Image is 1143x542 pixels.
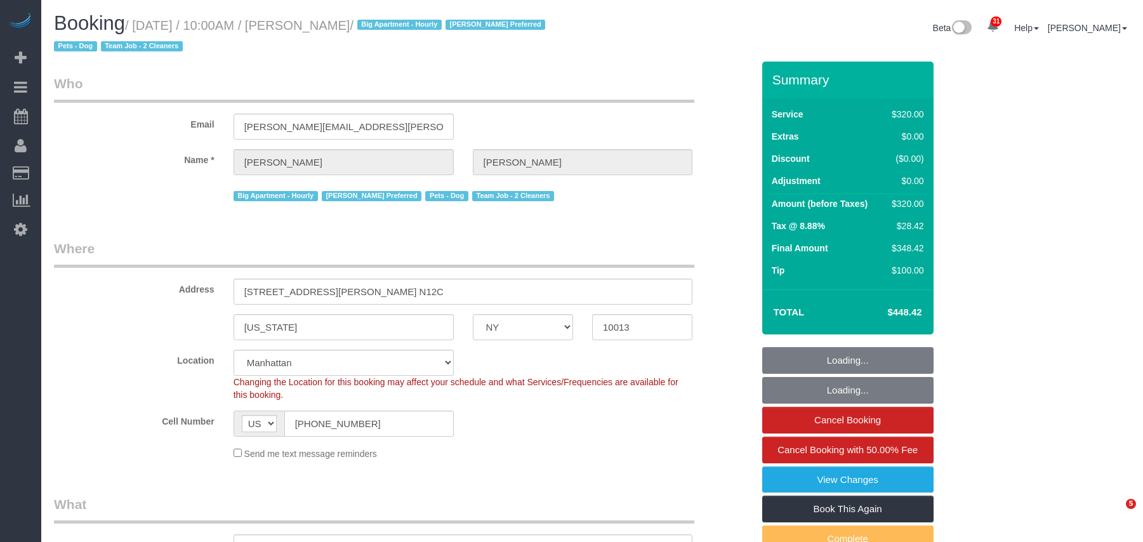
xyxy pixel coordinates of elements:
input: Zip Code [592,314,692,340]
label: Service [772,108,803,121]
small: / [DATE] / 10:00AM / [PERSON_NAME] [54,18,549,54]
span: 31 [991,17,1001,27]
span: Send me text message reminders [244,449,377,459]
span: Big Apartment - Hourly [357,20,442,30]
img: New interface [951,20,972,37]
a: Cancel Booking [762,407,934,433]
span: 5 [1126,499,1136,509]
span: Cancel Booking with 50.00% Fee [777,444,918,455]
span: Booking [54,12,125,34]
label: Adjustment [772,175,821,187]
span: Pets - Dog [54,41,97,51]
img: Automaid Logo [8,13,33,30]
div: $320.00 [887,108,923,121]
legend: Who [54,74,694,103]
label: Amount (before Taxes) [772,197,868,210]
span: [PERSON_NAME] Preferred [446,20,545,30]
span: Team Job - 2 Cleaners [472,191,554,201]
a: [PERSON_NAME] [1048,23,1127,33]
a: 31 [981,13,1005,41]
div: ($0.00) [887,152,923,165]
legend: Where [54,239,694,268]
label: Extras [772,130,799,143]
label: Tax @ 8.88% [772,220,825,232]
h3: Summary [772,72,927,87]
div: $100.00 [887,264,923,277]
div: $0.00 [887,130,923,143]
label: Name * [44,149,224,166]
input: Cell Number [284,411,454,437]
label: Cell Number [44,411,224,428]
div: $320.00 [887,197,923,210]
a: Cancel Booking with 50.00% Fee [762,437,934,463]
iframe: Intercom live chat [1100,499,1130,529]
div: $348.42 [887,242,923,254]
label: Tip [772,264,785,277]
span: Changing the Location for this booking may affect your schedule and what Services/Frequencies are... [234,377,678,400]
label: Discount [772,152,810,165]
a: View Changes [762,466,934,493]
a: Book This Again [762,496,934,522]
strong: Total [774,307,805,317]
a: Beta [933,23,972,33]
input: Last Name [473,149,693,175]
label: Address [44,279,224,296]
input: First Name [234,149,454,175]
span: Team Job - 2 Cleaners [101,41,183,51]
input: City [234,314,454,340]
span: Pets - Dog [425,191,468,201]
label: Location [44,350,224,367]
div: $0.00 [887,175,923,187]
input: Email [234,114,454,140]
legend: What [54,495,694,524]
div: $28.42 [887,220,923,232]
label: Final Amount [772,242,828,254]
span: Big Apartment - Hourly [234,191,318,201]
h4: $448.42 [849,307,922,318]
label: Email [44,114,224,131]
a: Help [1014,23,1039,33]
span: [PERSON_NAME] Preferred [322,191,421,201]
